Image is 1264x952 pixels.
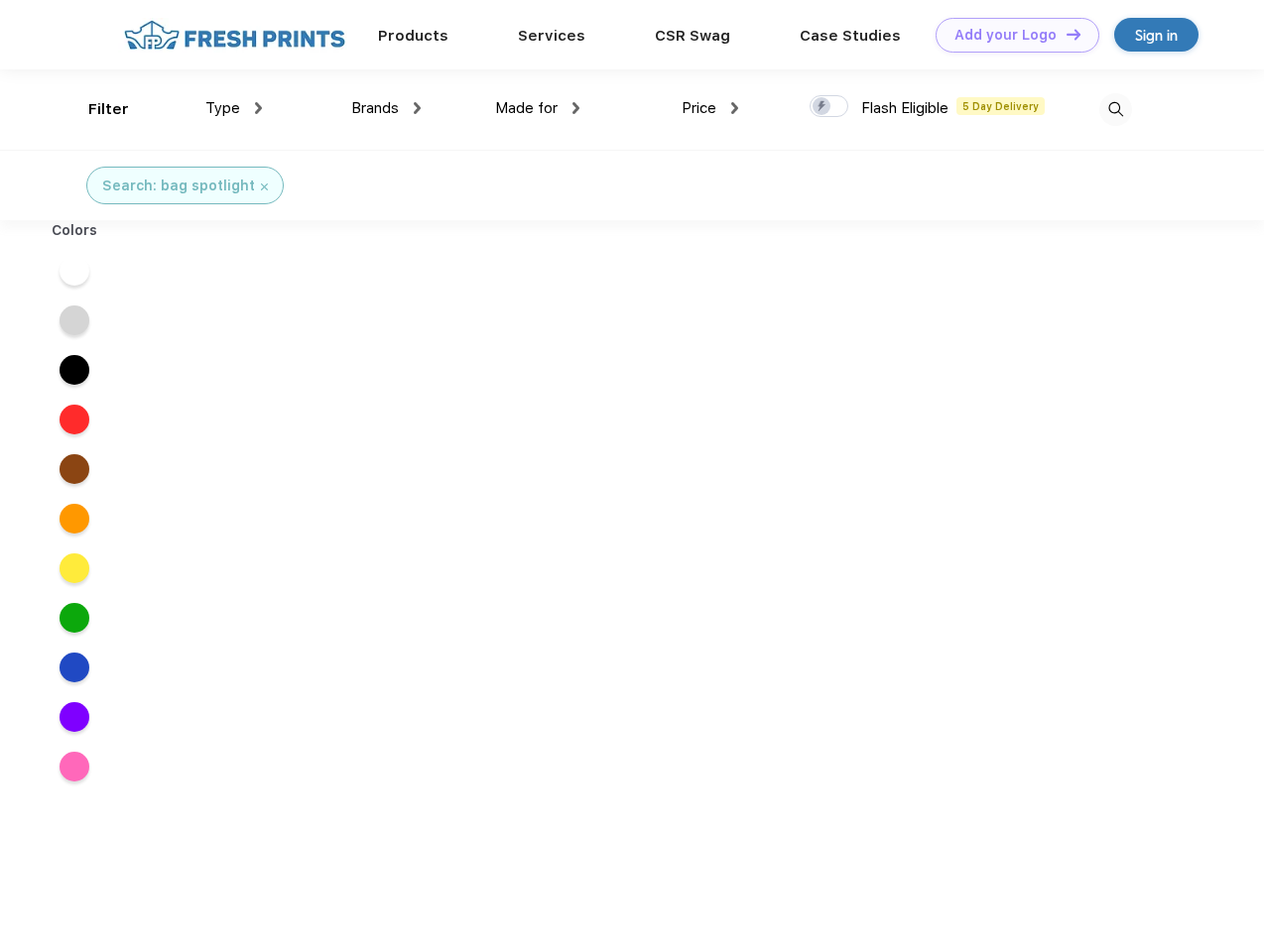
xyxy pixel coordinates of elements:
[88,98,129,121] div: Filter
[572,102,579,114] img: dropdown.png
[351,99,399,117] span: Brands
[956,97,1045,115] span: 5 Day Delivery
[37,220,113,241] div: Colors
[495,99,558,117] span: Made for
[1114,18,1199,52] a: Sign in
[1099,93,1132,126] img: desktop_search.svg
[255,102,262,114] img: dropdown.png
[378,27,448,45] a: Products
[205,99,240,117] span: Type
[118,18,351,53] img: fo%20logo%202.webp
[682,99,716,117] span: Price
[102,176,255,196] div: Search: bag spotlight
[954,27,1057,44] div: Add your Logo
[261,183,268,190] img: filter_cancel.svg
[731,102,738,114] img: dropdown.png
[861,99,948,117] span: Flash Eligible
[1135,24,1178,47] div: Sign in
[1067,29,1080,40] img: DT
[414,102,421,114] img: dropdown.png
